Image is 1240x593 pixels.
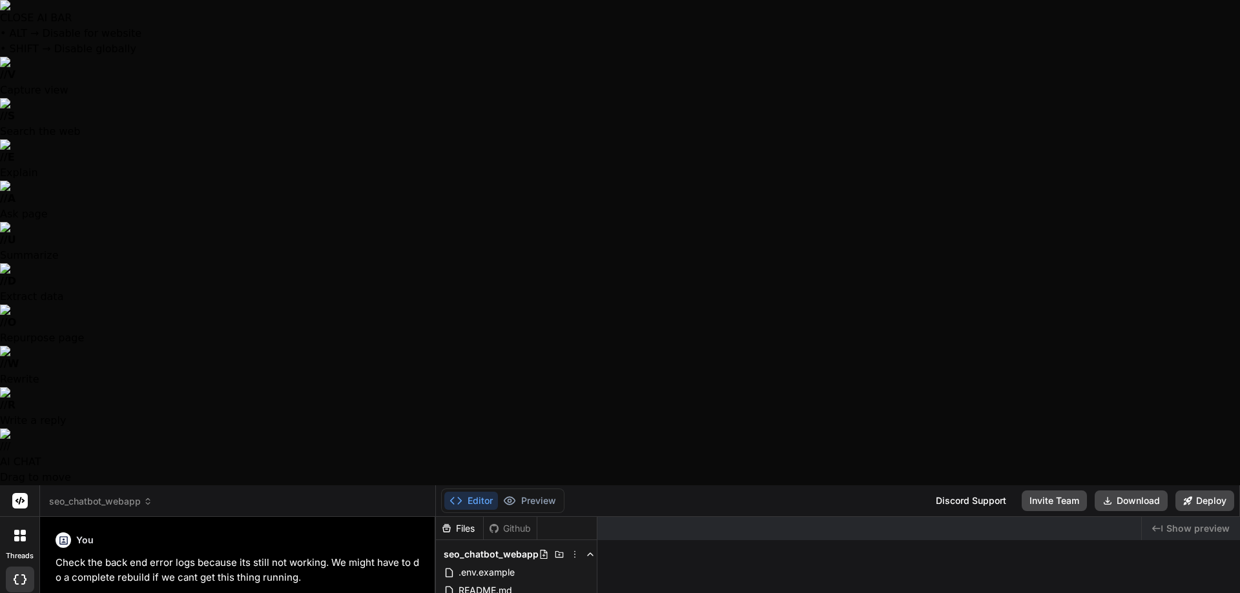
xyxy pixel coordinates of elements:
button: Preview [498,492,561,510]
button: Download [1095,490,1168,511]
button: Deploy [1175,490,1234,511]
div: Github [484,522,537,535]
span: .env.example [457,565,516,580]
label: threads [6,550,34,561]
p: Check the back end error logs because its still not working. We might have to do a complete rebui... [56,556,423,585]
div: Files [436,522,483,535]
span: seo_chatbot_webapp [49,495,152,508]
div: Discord Support [928,490,1014,511]
span: Show preview [1166,522,1230,535]
button: Invite Team [1022,490,1087,511]
h6: You [76,534,94,547]
span: seo_chatbot_webapp [444,548,539,561]
button: Editor [444,492,498,510]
